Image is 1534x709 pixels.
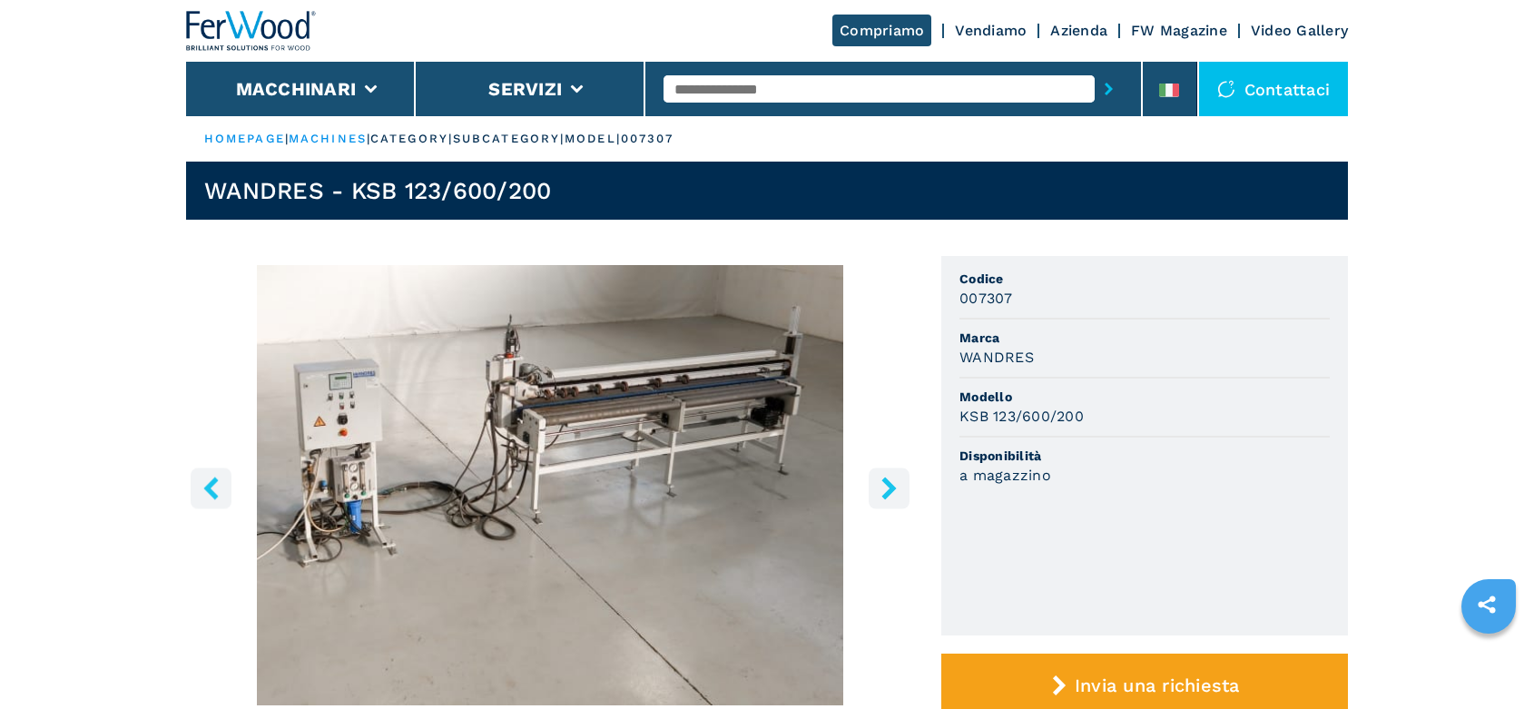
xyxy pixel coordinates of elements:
[186,265,914,705] img: Spazzolatrice WANDRES KSB 123/600/200
[959,388,1330,406] span: Modello
[565,131,621,147] p: model |
[1251,22,1348,39] a: Video Gallery
[186,265,914,705] div: Go to Slide 1
[289,132,367,145] a: machines
[955,22,1027,39] a: Vendiamo
[959,288,1013,309] h3: 007307
[832,15,931,46] a: Compriamo
[191,468,231,508] button: left-button
[1075,675,1240,696] span: Invia una richiesta
[959,270,1330,288] span: Codice
[1095,68,1123,110] button: submit-button
[285,132,289,145] span: |
[959,465,1051,486] h3: a magazzino
[488,78,562,100] button: Servizi
[370,131,453,147] p: category |
[453,131,565,147] p: subcategory |
[869,468,910,508] button: right-button
[1050,22,1107,39] a: Azienda
[1131,22,1227,39] a: FW Magazine
[204,176,551,205] h1: WANDRES - KSB 123/600/200
[959,329,1330,347] span: Marca
[236,78,357,100] button: Macchinari
[959,447,1330,465] span: Disponibilità
[959,406,1084,427] h3: KSB 123/600/200
[621,131,674,147] p: 007307
[1217,80,1235,98] img: Contattaci
[204,132,285,145] a: HOMEPAGE
[1464,582,1509,627] a: sharethis
[367,132,370,145] span: |
[186,11,317,51] img: Ferwood
[959,347,1034,368] h3: WANDRES
[1199,62,1349,116] div: Contattaci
